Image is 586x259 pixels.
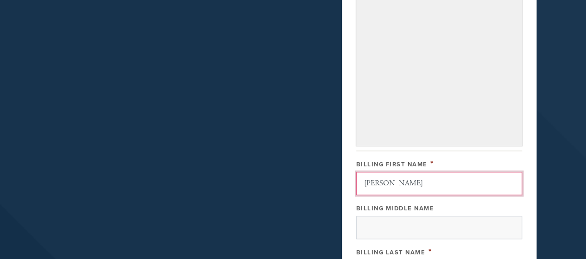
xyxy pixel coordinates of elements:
[428,246,432,257] span: This field is required.
[356,249,426,256] label: Billing Last Name
[356,205,435,212] label: Billing Middle Name
[430,158,434,169] span: This field is required.
[356,161,428,168] label: Billing First Name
